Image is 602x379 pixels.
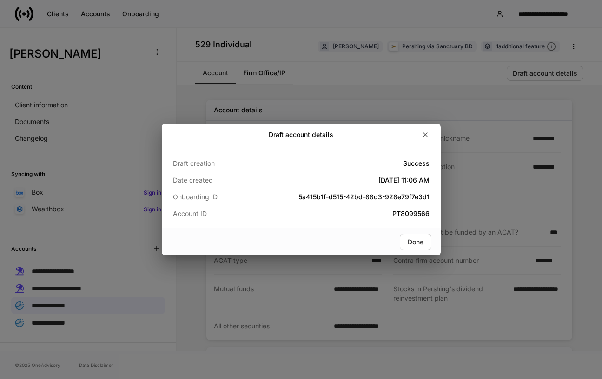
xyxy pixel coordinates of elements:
button: Done [400,234,431,250]
h2: Draft account details [269,130,333,139]
h5: PT8099566 [258,209,430,218]
h5: [DATE] 11:06 AM [258,176,430,185]
p: Date created [173,176,258,185]
p: Onboarding ID [173,192,258,202]
h5: Success [258,159,430,168]
p: Draft creation [173,159,258,168]
h5: 5a415b1f-d515-42bd-88d3-928e79f7e3d1 [258,192,430,202]
p: Account ID [173,209,258,218]
div: Done [408,239,423,245]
